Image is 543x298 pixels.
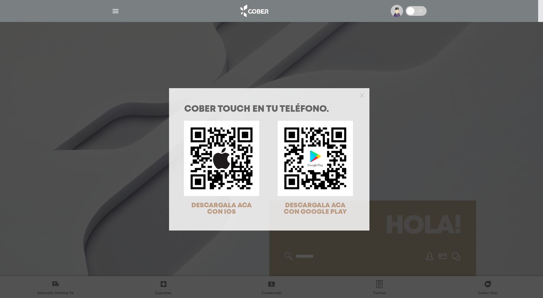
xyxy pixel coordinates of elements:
img: qr-code [278,121,353,196]
span: DESCARGALA ACA CON GOOGLE PLAY [284,202,347,215]
span: DESCARGALA ACA CON IOS [191,202,252,215]
h1: COBER TOUCH en tu teléfono. [184,105,354,114]
button: Close [359,92,364,98]
img: qr-code [184,121,259,196]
